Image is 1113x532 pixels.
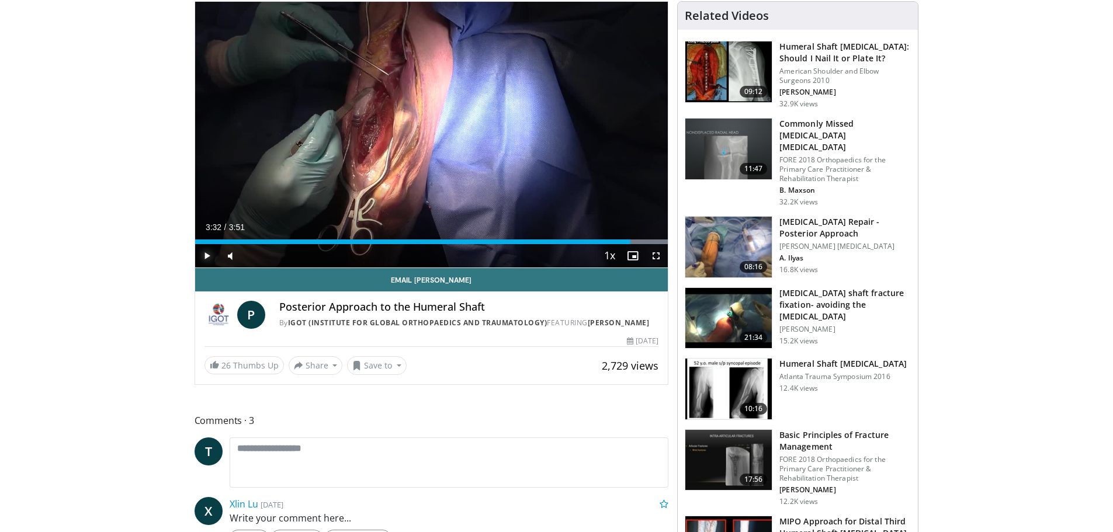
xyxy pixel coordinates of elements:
button: Mute [219,244,242,267]
span: 21:34 [740,332,768,343]
h3: Humeral Shaft [MEDICAL_DATA] [779,358,907,370]
button: Save to [347,356,407,375]
span: Comments 3 [195,413,669,428]
button: Play [195,244,219,267]
small: [DATE] [261,499,283,510]
p: Write your comment here... [230,511,669,525]
button: Playback Rate [598,244,621,267]
img: bc1996f8-a33c-46db-95f7-836c2427973f.150x105_q85_crop-smart_upscale.jpg [685,430,772,491]
div: By FEATURING [279,318,659,328]
p: A. Ilyas [779,253,911,263]
button: Share [289,356,343,375]
span: 11:47 [740,163,768,175]
h3: Basic Principles of Fracture Management [779,429,911,453]
span: 17:56 [740,474,768,485]
p: 32.2K views [779,197,818,207]
p: Atlanta Trauma Symposium 2016 [779,372,907,381]
h4: Posterior Approach to the Humeral Shaft [279,301,659,314]
p: [PERSON_NAME] [MEDICAL_DATA] [779,242,911,251]
div: Progress Bar [195,239,668,244]
a: Xlin Lu [230,498,258,510]
a: X [195,497,223,525]
a: 17:56 Basic Principles of Fracture Management FORE 2018 Orthopaedics for the Primary Care Practit... [685,429,911,506]
h3: [MEDICAL_DATA] Repair - Posterior Approach [779,216,911,239]
a: 08:16 [MEDICAL_DATA] Repair - Posterior Approach [PERSON_NAME] [MEDICAL_DATA] A. Ilyas 16.8K views [685,216,911,278]
button: Fullscreen [644,244,668,267]
a: Email [PERSON_NAME] [195,268,668,291]
span: 08:16 [740,261,768,273]
button: Enable picture-in-picture mode [621,244,644,267]
img: sot_1.png.150x105_q85_crop-smart_upscale.jpg [685,41,772,102]
a: [PERSON_NAME] [588,318,650,328]
span: 10:16 [740,403,768,415]
h3: Commonly Missed [MEDICAL_DATA] [MEDICAL_DATA] [779,118,911,153]
a: 21:34 [MEDICAL_DATA] shaft fracture fixation- avoiding the [MEDICAL_DATA] [PERSON_NAME] 15.2K views [685,287,911,349]
a: 09:12 Humeral Shaft [MEDICAL_DATA]: Should I Nail It or Plate It? American Shoulder and Elbow Sur... [685,41,911,109]
p: 12.4K views [779,384,818,393]
img: 07b752e8-97b8-4335-b758-0a065a348e4e.150x105_q85_crop-smart_upscale.jpg [685,359,772,419]
p: [PERSON_NAME] [779,325,911,334]
img: 2d9d5c8a-c6e4-4c2d-a054-0024870ca918.150x105_q85_crop-smart_upscale.jpg [685,217,772,277]
a: 26 Thumbs Up [204,356,284,374]
span: 3:32 [206,222,221,232]
p: 16.8K views [779,265,818,274]
a: IGOT (Institute for Global Orthopaedics and Traumatology) [288,318,547,328]
a: 11:47 Commonly Missed [MEDICAL_DATA] [MEDICAL_DATA] FORE 2018 Orthopaedics for the Primary Care P... [685,118,911,207]
p: American Shoulder and Elbow Surgeons 2010 [779,67,911,85]
span: 09:12 [740,86,768,98]
span: / [224,222,227,232]
p: B. Maxson [779,186,911,195]
a: P [237,301,265,329]
p: 15.2K views [779,336,818,346]
div: [DATE] [627,336,658,346]
h4: Related Videos [685,9,769,23]
p: FORE 2018 Orthopaedics for the Primary Care Practitioner & Rehabilitation Therapist [779,155,911,183]
h3: [MEDICAL_DATA] shaft fracture fixation- avoiding the [MEDICAL_DATA] [779,287,911,322]
p: [PERSON_NAME] [779,88,911,97]
img: 242296_0001_1.png.150x105_q85_crop-smart_upscale.jpg [685,288,772,349]
h3: Humeral Shaft [MEDICAL_DATA]: Should I Nail It or Plate It? [779,41,911,64]
span: 2,729 views [602,359,658,373]
video-js: Video Player [195,2,668,268]
span: 3:51 [229,222,245,232]
p: 12.2K views [779,497,818,506]
a: T [195,437,223,465]
a: 10:16 Humeral Shaft [MEDICAL_DATA] Atlanta Trauma Symposium 2016 12.4K views [685,358,911,420]
p: FORE 2018 Orthopaedics for the Primary Care Practitioner & Rehabilitation Therapist [779,455,911,483]
img: IGOT (Institute for Global Orthopaedics and Traumatology) [204,301,233,329]
p: 32.9K views [779,99,818,109]
img: b2c65235-e098-4cd2-ab0f-914df5e3e270.150x105_q85_crop-smart_upscale.jpg [685,119,772,179]
p: [PERSON_NAME] [779,485,911,495]
span: 26 [221,360,231,371]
